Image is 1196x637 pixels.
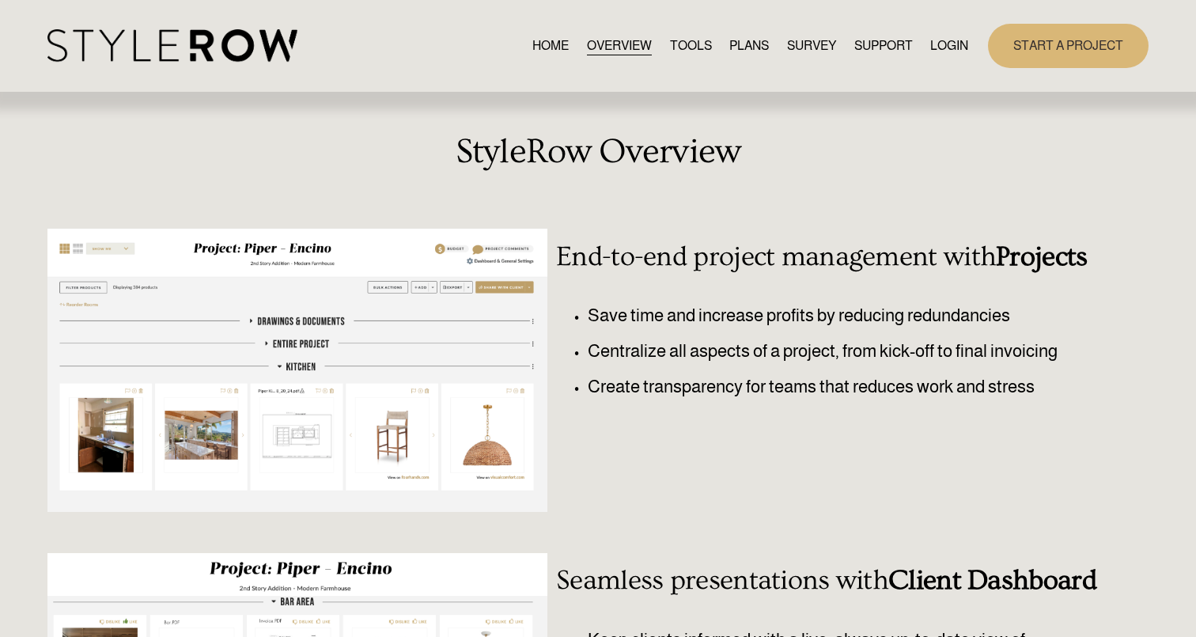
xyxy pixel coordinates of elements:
[47,132,1148,172] h2: StyleRow Overview
[854,36,913,55] span: SUPPORT
[587,35,652,56] a: OVERVIEW
[556,565,1102,597] h3: Seamless presentations with
[854,35,913,56] a: folder dropdown
[787,35,836,56] a: SURVEY
[988,24,1149,67] a: START A PROJECT
[588,338,1102,365] p: Centralize all aspects of a project, from kick-off to final invoicing
[532,35,569,56] a: HOME
[670,35,712,56] a: TOOLS
[47,29,297,62] img: StyleRow
[930,35,968,56] a: LOGIN
[888,565,1096,596] strong: Client Dashboard
[556,241,1102,273] h3: End-to-end project management with
[588,302,1102,329] p: Save time and increase profits by reducing redundancies
[729,35,769,56] a: PLANS
[996,241,1087,272] strong: Projects
[588,373,1102,400] p: Create transparency for teams that reduces work and stress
